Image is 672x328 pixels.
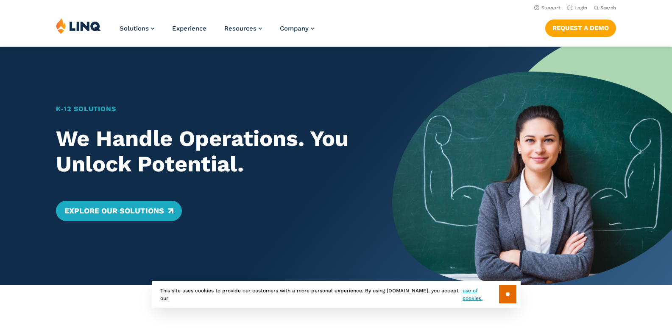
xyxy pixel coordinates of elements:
button: Open Search Bar [594,5,616,11]
h1: K‑12 Solutions [56,104,365,114]
div: This site uses cookies to provide our customers with a more personal experience. By using [DOMAIN... [152,281,521,308]
h2: We Handle Operations. You Unlock Potential. [56,126,365,177]
span: Resources [224,25,257,32]
nav: Button Navigation [545,18,616,36]
a: Explore Our Solutions [56,201,182,221]
a: Resources [224,25,262,32]
span: Search [600,5,616,11]
a: Support [534,5,560,11]
a: Login [567,5,587,11]
span: Solutions [120,25,149,32]
a: Company [280,25,314,32]
a: use of cookies. [463,287,499,302]
img: LINQ | K‑12 Software [56,18,101,34]
nav: Primary Navigation [120,18,314,46]
a: Solutions [120,25,154,32]
span: Company [280,25,309,32]
a: Experience [172,25,206,32]
a: Request a Demo [545,20,616,36]
img: Home Banner [392,47,672,285]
